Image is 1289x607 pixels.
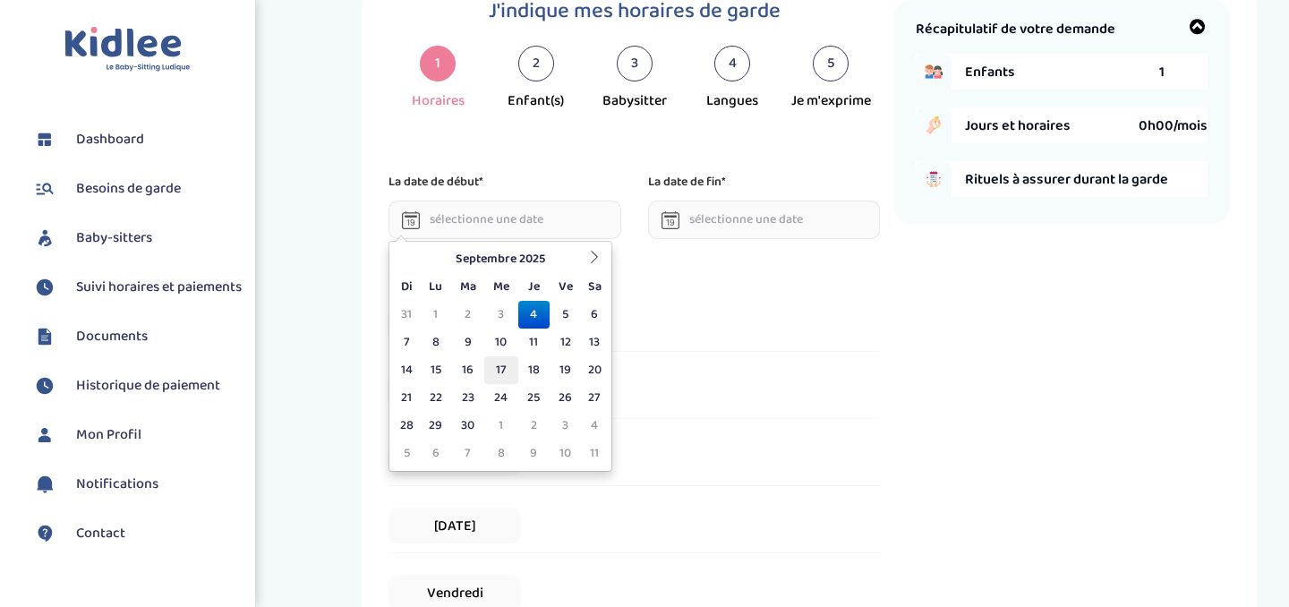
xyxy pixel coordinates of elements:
[420,301,451,329] td: 1
[916,54,952,90] img: boy_girl.png
[388,201,621,239] input: sélectionne une date
[581,412,608,440] td: 4
[965,168,1208,191] span: Rituels à assurer durant la garde
[518,412,550,440] td: 2
[393,273,420,301] th: Di
[550,384,581,412] td: 26
[581,384,608,412] td: 27
[64,27,191,73] img: logo.svg
[518,384,550,412] td: 25
[518,440,550,467] td: 9
[31,422,58,449] img: profil.svg
[581,356,608,384] td: 20
[31,175,58,202] img: besoin.svg
[31,372,58,399] img: suivihoraire.svg
[706,90,758,112] div: Langues
[393,356,420,384] td: 14
[518,273,550,301] th: Je
[31,422,242,449] a: Mon Profil
[420,46,456,81] div: 1
[31,520,58,547] img: contact.svg
[31,126,242,153] a: Dashboard
[76,178,181,200] span: Besoins de garde
[518,356,550,384] td: 18
[388,172,483,192] p: La date de début*
[791,90,871,112] div: Je m'exprime
[581,440,608,467] td: 11
[648,172,726,192] p: La date de fin*
[393,301,420,329] td: 31
[31,225,242,252] a: Baby-sitters
[420,384,451,412] td: 22
[31,175,242,202] a: Besoins de garde
[31,372,242,399] a: Historique de paiement
[420,440,451,467] td: 6
[581,301,608,329] td: 6
[388,265,880,285] p: Ma semaine type*
[550,412,581,440] td: 3
[393,412,420,440] td: 28
[508,90,564,112] div: Enfant(s)
[550,329,581,356] td: 12
[714,46,750,81] div: 4
[1139,115,1208,137] span: 0h00/mois
[76,424,141,446] span: Mon Profil
[76,523,125,544] span: Contact
[550,301,581,329] td: 5
[581,329,608,356] td: 13
[648,201,881,239] input: sélectionne une date
[451,412,484,440] td: 30
[916,161,952,197] img: hand_to_do_list.png
[76,474,158,495] span: Notifications
[451,329,484,356] td: 9
[31,126,58,153] img: dashboard.svg
[420,245,581,273] th: Septembre 2025
[617,46,653,81] div: 3
[581,273,608,301] th: Sa
[550,440,581,467] td: 10
[31,225,58,252] img: babysitters.svg
[420,273,451,301] th: Lu
[1159,61,1165,83] span: 1
[451,384,484,412] td: 23
[813,46,849,81] div: 5
[76,326,148,347] span: Documents
[484,329,517,356] td: 10
[518,46,554,81] div: 2
[31,274,242,301] a: Suivi horaires et paiements
[518,301,550,329] td: 4
[31,471,58,498] img: notification.svg
[76,129,144,150] span: Dashboard
[31,323,242,350] a: Documents
[451,301,484,329] td: 2
[916,18,1115,40] span: Récapitulatif de votre demande
[484,273,517,301] th: Me
[420,356,451,384] td: 15
[484,301,517,329] td: 3
[31,274,58,301] img: suivihoraire.svg
[412,90,465,112] div: Horaires
[420,412,451,440] td: 29
[451,440,484,467] td: 7
[393,440,420,467] td: 5
[602,90,667,112] div: Babysitter
[76,277,242,298] span: Suivi horaires et paiements
[388,508,521,543] span: [DATE]
[518,329,550,356] td: 11
[31,471,242,498] a: Notifications
[965,115,1139,137] span: Jours et horaires
[550,273,581,301] th: Ve
[965,61,1159,83] span: Enfants
[76,227,152,249] span: Baby-sitters
[31,323,58,350] img: documents.svg
[484,356,517,384] td: 17
[484,384,517,412] td: 24
[31,520,242,547] a: Contact
[451,273,484,301] th: Ma
[420,329,451,356] td: 8
[550,356,581,384] td: 19
[916,107,952,143] img: hand_clock.png
[76,375,220,397] span: Historique de paiement
[484,440,517,467] td: 8
[484,412,517,440] td: 1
